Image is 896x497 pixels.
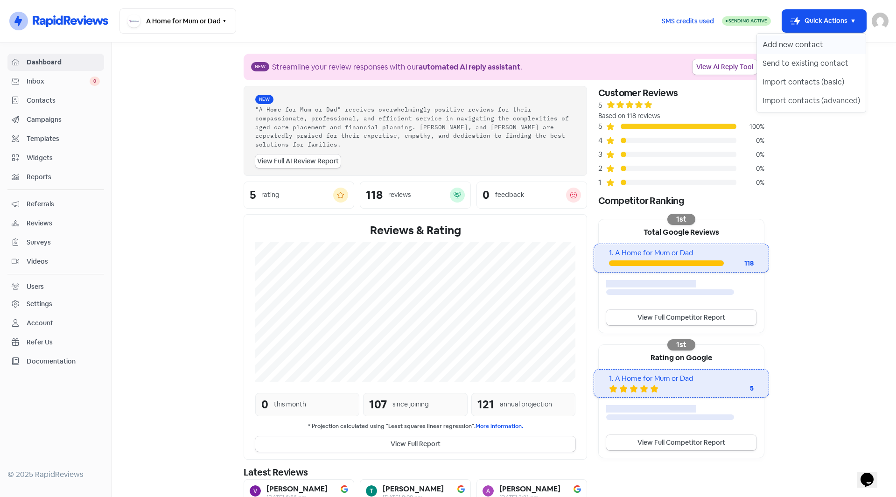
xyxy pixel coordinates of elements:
small: * Projection calculated using "Least squares linear regression". [255,422,575,431]
button: Quick Actions [782,10,866,32]
b: [PERSON_NAME] [266,485,328,493]
a: Inbox 0 [7,73,104,90]
div: 121 [477,396,494,413]
a: Reviews [7,215,104,232]
div: 5 [250,189,256,201]
span: Dashboard [27,57,100,67]
a: Campaigns [7,111,104,128]
span: Videos [27,257,100,266]
div: 0 [261,396,268,413]
a: 5rating [244,182,354,209]
button: A Home for Mum or Dad [119,8,236,34]
b: [PERSON_NAME] [499,485,560,493]
a: 118reviews [360,182,470,209]
b: automated AI reply assistant [419,62,520,72]
div: Based on 118 reviews [598,111,764,121]
a: Templates [7,130,104,147]
img: Image [574,485,581,493]
a: Users [7,278,104,295]
span: Documentation [27,357,100,366]
a: SMS credits used [654,15,722,25]
div: 0% [736,150,764,160]
b: [PERSON_NAME] [383,485,444,493]
div: 5 [716,384,754,393]
a: Refer Us [7,334,104,351]
img: Avatar [250,485,261,497]
img: User [872,13,889,29]
img: Image [341,485,348,493]
a: Documentation [7,353,104,370]
div: Total Google Reviews [599,219,764,244]
span: Campaigns [27,115,100,125]
div: Settings [27,299,52,309]
div: 4 [598,135,606,146]
span: Contacts [27,96,100,105]
div: 5 [598,121,606,132]
span: Surveys [27,238,100,247]
div: since joining [392,399,429,409]
a: View Full Competitor Report [606,310,756,325]
span: SMS credits used [662,16,714,26]
button: Send to existing contact [757,54,866,73]
div: 0% [736,178,764,188]
div: Users [27,282,44,292]
div: annual projection [500,399,552,409]
div: rating [261,190,280,200]
div: reviews [388,190,411,200]
span: Templates [27,134,100,144]
button: Import contacts (advanced) [757,91,866,110]
span: New [251,62,269,71]
span: Referrals [27,199,100,209]
span: Widgets [27,153,100,163]
a: View AI Reply Tool [693,59,757,75]
div: Reviews & Rating [255,222,575,239]
img: Avatar [366,485,377,497]
div: 5 [598,100,602,111]
div: 2 [598,163,606,174]
div: 1. A Home for Mum or Dad [609,373,753,384]
div: 0% [736,164,764,174]
span: New [255,95,273,104]
a: Surveys [7,234,104,251]
div: Customer Reviews [598,86,764,100]
a: Account [7,315,104,332]
div: 118 [366,189,383,201]
div: 3 [598,149,606,160]
div: 1 [598,177,606,188]
iframe: chat widget [857,460,887,488]
a: 0feedback [476,182,587,209]
a: Videos [7,253,104,270]
div: 100% [736,122,764,132]
a: More information. [476,422,523,430]
span: Refer Us [27,337,100,347]
span: Reports [27,172,100,182]
div: Streamline your review responses with our . [272,62,522,73]
a: View Full Competitor Report [606,435,756,450]
a: Referrals [7,196,104,213]
a: Reports [7,168,104,186]
div: feedback [495,190,524,200]
div: 118 [724,259,754,268]
span: Inbox [27,77,90,86]
span: Reviews [27,218,100,228]
div: this month [274,399,306,409]
a: Sending Active [722,15,771,27]
a: View Full AI Review Report [255,154,341,168]
div: 0% [736,136,764,146]
div: 0 [483,189,490,201]
div: "A Home for Mum or Dad" receives overwhelmingly positive reviews for their compassionate, profess... [255,105,575,149]
div: 1. A Home for Mum or Dad [609,248,753,259]
button: View Full Report [255,436,575,452]
div: 1st [667,214,695,225]
div: Latest Reviews [244,465,587,479]
a: Contacts [7,92,104,109]
div: Competitor Ranking [598,194,764,208]
img: Image [457,485,465,493]
div: 107 [369,396,387,413]
button: Add new contact [757,35,866,54]
button: Import contacts (basic) [757,73,866,91]
div: Account [27,318,53,328]
div: © 2025 RapidReviews [7,469,104,480]
div: Rating on Google [599,345,764,369]
a: Widgets [7,149,104,167]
